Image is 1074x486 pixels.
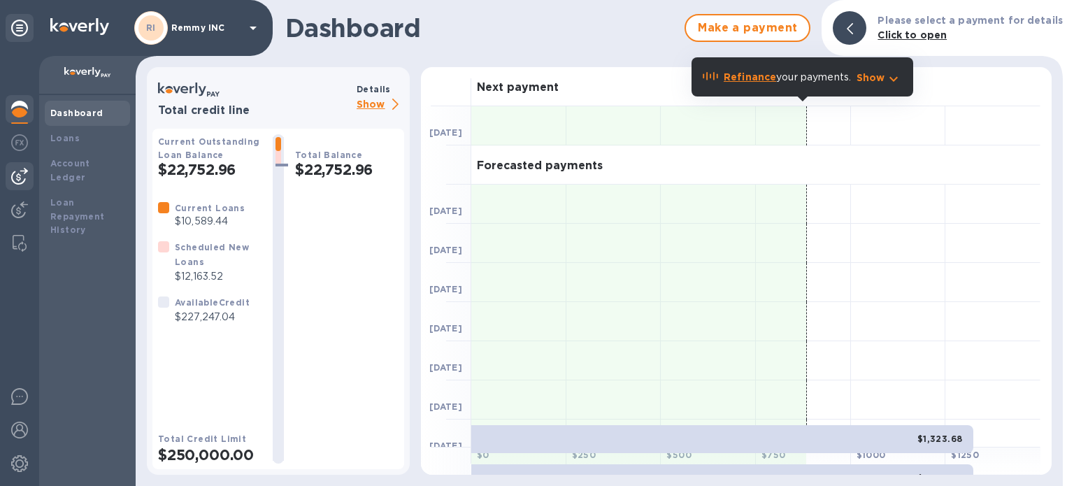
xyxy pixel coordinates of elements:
[158,446,262,464] h2: $250,000.00
[917,473,963,483] b: $1,323.68
[158,161,262,178] h2: $22,752.96
[50,18,109,35] img: Logo
[878,15,1063,26] b: Please select a payment for details
[50,133,80,143] b: Loans
[429,401,462,412] b: [DATE]
[357,84,391,94] b: Details
[175,242,249,267] b: Scheduled New Loans
[158,136,260,160] b: Current Outstanding Loan Balance
[146,22,156,33] b: RI
[295,161,399,178] h2: $22,752.96
[697,20,798,36] span: Make a payment
[917,434,963,444] b: $1,323.68
[175,269,262,284] p: $12,163.52
[857,450,886,460] b: $ 1000
[429,323,462,334] b: [DATE]
[429,127,462,138] b: [DATE]
[477,159,603,173] h3: Forecasted payments
[11,134,28,151] img: Foreign exchange
[429,206,462,216] b: [DATE]
[50,197,105,236] b: Loan Repayment History
[685,14,810,42] button: Make a payment
[50,108,103,118] b: Dashboard
[429,245,462,255] b: [DATE]
[951,450,979,460] b: $ 1250
[285,13,678,43] h1: Dashboard
[6,14,34,42] div: Unpin categories
[878,29,947,41] b: Click to open
[357,97,404,114] p: Show
[175,310,250,324] p: $227,247.04
[158,104,351,117] h3: Total credit line
[50,158,90,183] b: Account Ledger
[477,81,559,94] h3: Next payment
[175,297,250,308] b: Available Credit
[158,434,246,444] b: Total Credit Limit
[175,214,245,229] p: $10,589.44
[295,150,362,160] b: Total Balance
[429,284,462,294] b: [DATE]
[171,23,241,33] p: Remmy INC
[724,70,851,85] p: your payments.
[857,71,885,85] p: Show
[175,203,245,213] b: Current Loans
[724,71,776,83] b: Refinance
[429,441,462,451] b: [DATE]
[429,362,462,373] b: [DATE]
[857,71,902,85] button: Show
